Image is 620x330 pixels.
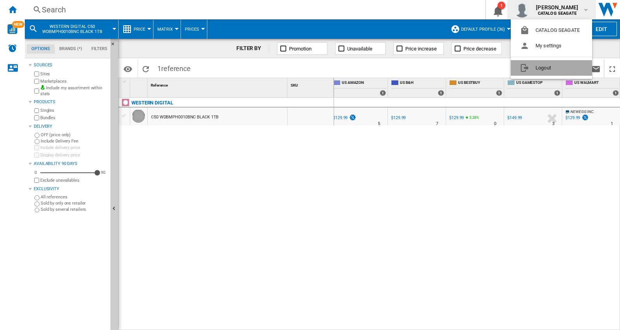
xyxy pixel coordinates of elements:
button: Logout [511,60,592,76]
button: My settings [511,38,592,54]
button: CATALOG SEAGATE [511,23,592,38]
